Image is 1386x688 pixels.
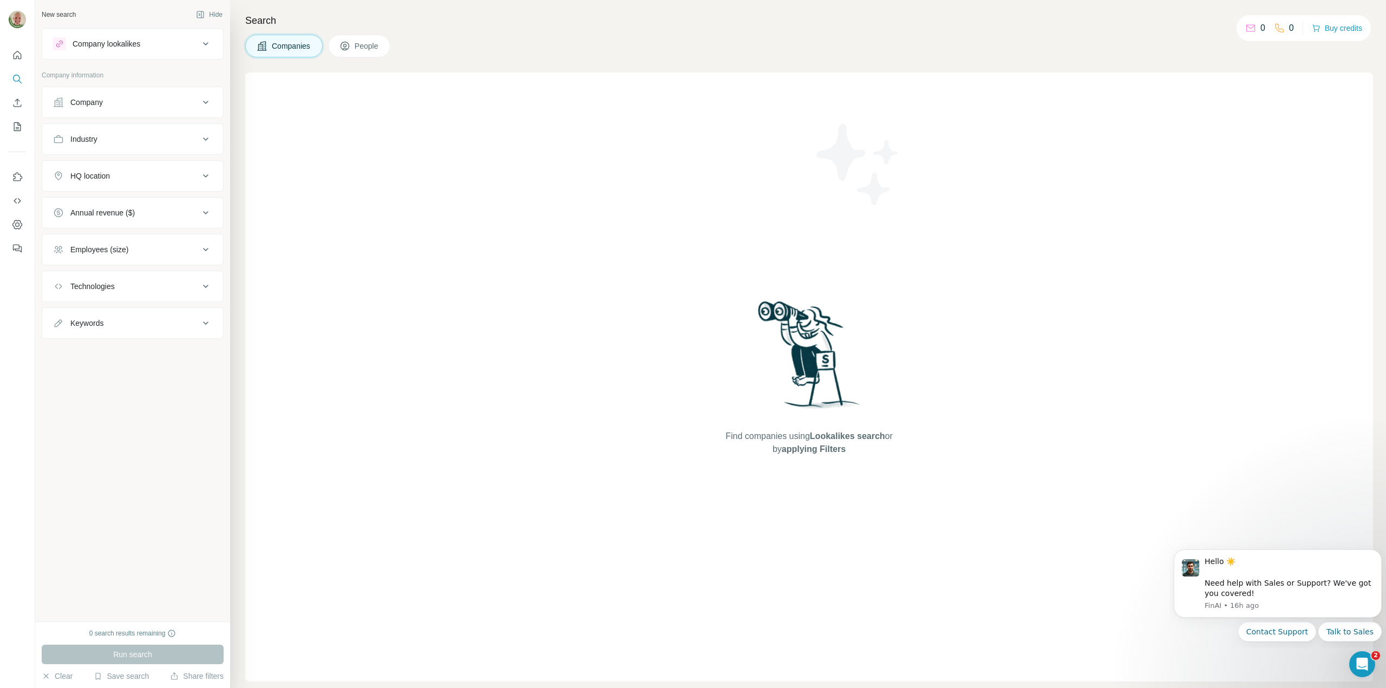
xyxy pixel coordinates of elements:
button: Feedback [9,239,26,258]
button: Technologies [42,273,223,299]
div: Industry [70,134,97,145]
img: tab_keywords_by_traffic_grey.svg [106,63,115,71]
div: Keywords op verkeer [118,64,185,71]
img: website_grey.svg [17,28,26,37]
button: Company lookalikes [42,31,223,57]
div: Domeinoverzicht [42,64,95,71]
p: 0 [1289,22,1294,35]
img: Surfe Illustration - Stars [809,116,907,213]
div: New search [42,10,76,19]
button: Quick start [9,45,26,65]
img: logo_orange.svg [17,17,26,26]
button: Share filters [170,671,224,682]
button: Dashboard [9,215,26,234]
iframe: Intercom notifications message [1169,541,1386,648]
button: Company [42,89,223,115]
button: Annual revenue ($) [42,200,223,226]
button: Save search [94,671,149,682]
div: HQ location [70,171,110,181]
span: 2 [1371,651,1380,660]
div: Employees (size) [70,244,128,255]
span: People [355,41,380,51]
p: 0 [1260,22,1265,35]
h4: Search [245,13,1373,28]
button: Use Surfe API [9,191,26,211]
button: HQ location [42,163,223,189]
span: Companies [272,41,311,51]
button: Keywords [42,310,223,336]
img: tab_domain_overview_orange.svg [30,63,38,71]
img: Avatar [9,11,26,28]
div: Company lookalikes [73,38,140,49]
div: Domein: [DOMAIN_NAME] [28,28,119,37]
button: Search [9,69,26,89]
span: Lookalikes search [810,431,885,441]
button: Industry [42,126,223,152]
div: 0 search results remaining [89,628,176,638]
button: Hide [188,6,230,23]
button: Enrich CSV [9,93,26,113]
button: Employees (size) [42,237,223,263]
div: Company [70,97,103,108]
div: Keywords [70,318,103,329]
span: Find companies using or by [722,430,895,456]
div: v 4.0.25 [30,17,53,26]
img: Surfe Illustration - Woman searching with binoculars [753,298,866,419]
iframe: Intercom live chat [1349,651,1375,677]
button: My lists [9,117,26,136]
span: applying Filters [782,444,846,454]
button: Clear [42,671,73,682]
button: Buy credits [1312,21,1362,36]
div: Annual revenue ($) [70,207,135,218]
div: Technologies [70,281,115,292]
button: Use Surfe on LinkedIn [9,167,26,187]
p: Company information [42,70,224,80]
